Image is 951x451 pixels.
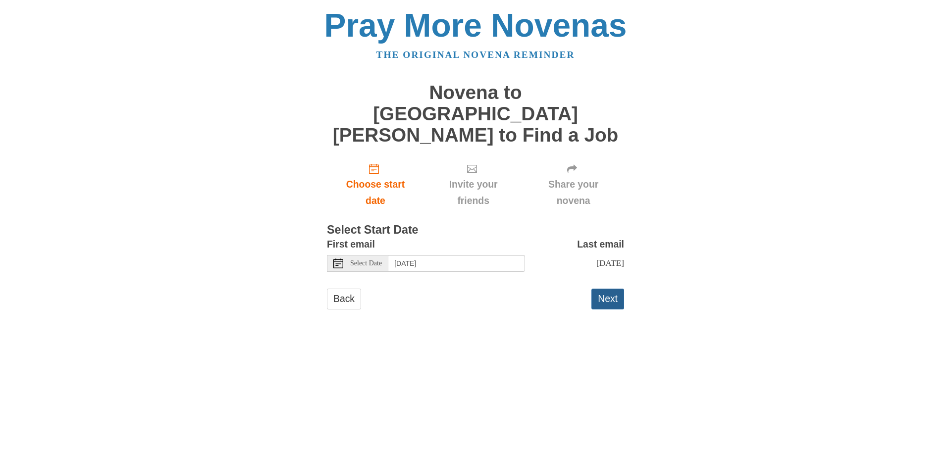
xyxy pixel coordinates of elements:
a: Choose start date [327,155,424,214]
label: First email [327,236,375,252]
div: Click "Next" to confirm your start date first. [523,155,624,214]
span: Share your novena [532,176,614,209]
a: Back [327,289,361,309]
span: Invite your friends [434,176,513,209]
button: Next [591,289,624,309]
a: Pray More Novenas [324,7,627,44]
div: Click "Next" to confirm your start date first. [424,155,523,214]
span: [DATE] [596,258,624,268]
span: Select Date [350,260,382,267]
label: Last email [577,236,624,252]
span: Choose start date [337,176,414,209]
h1: Novena to [GEOGRAPHIC_DATA][PERSON_NAME] to Find a Job [327,82,624,146]
h3: Select Start Date [327,224,624,237]
a: The original novena reminder [376,50,575,60]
